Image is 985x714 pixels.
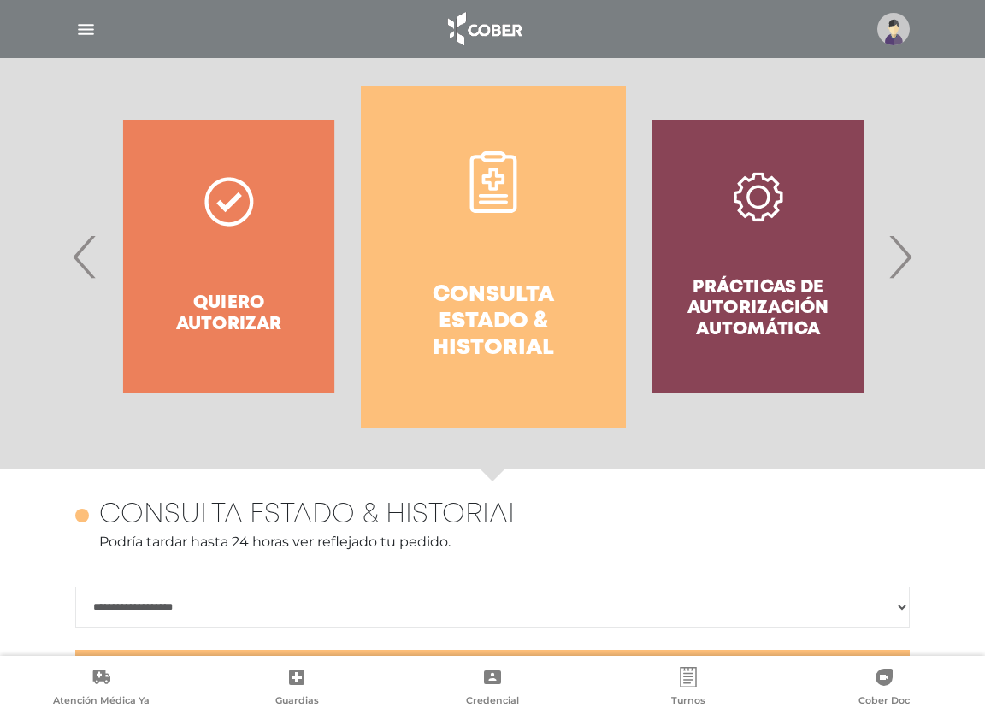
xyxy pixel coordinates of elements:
[671,694,705,710] span: Turnos
[75,649,233,681] td: Nombre
[233,649,480,681] td: N° de Gestión
[361,86,625,428] a: Consulta estado & historial
[481,649,729,681] td: Fecha pedido
[75,532,910,552] p: Podría tardar hasta 24 horas ver reflejado tu pedido.
[75,19,97,40] img: Cober_menu-lines-white.svg
[439,9,528,50] img: logo_cober_home-white.png
[275,694,319,710] span: Guardias
[99,499,522,532] h4: Consulta estado & historial
[786,667,982,711] a: Cober Doc
[883,210,917,303] span: Next
[466,694,519,710] span: Credencial
[395,667,591,711] a: Credencial
[877,13,910,45] img: profile-placeholder.svg
[199,667,395,711] a: Guardias
[3,667,199,711] a: Atención Médica Ya
[68,210,102,303] span: Previous
[858,694,910,710] span: Cober Doc
[729,649,871,681] td: Estado
[53,694,150,710] span: Atención Médica Ya
[392,282,594,363] h4: Consulta estado & historial
[590,667,786,711] a: Turnos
